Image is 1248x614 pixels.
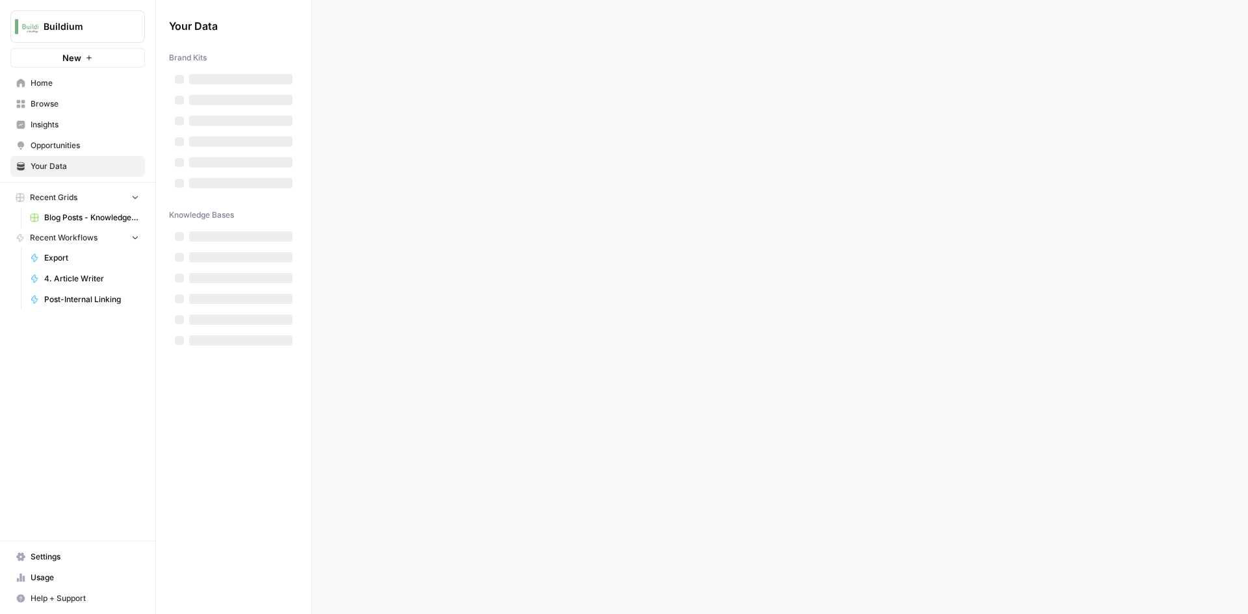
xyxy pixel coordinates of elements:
span: Insights [31,119,139,131]
span: Post-Internal Linking [44,294,139,305]
button: New [10,48,145,68]
span: Export [44,252,139,264]
a: Blog Posts - Knowledge Base.csv [24,207,145,228]
span: Usage [31,572,139,583]
span: Home [31,77,139,89]
img: Buildium Logo [15,15,38,38]
span: Your Data [169,18,283,34]
a: Your Data [10,156,145,177]
a: Post-Internal Linking [24,289,145,310]
span: Help + Support [31,593,139,604]
span: Recent Grids [30,192,77,203]
span: Brand Kits [169,52,207,64]
button: Recent Workflows [10,228,145,248]
span: Settings [31,551,139,563]
button: Recent Grids [10,188,145,207]
a: 4. Article Writer [24,268,145,289]
span: Buildium [44,20,122,33]
a: Opportunities [10,135,145,156]
span: Recent Workflows [30,232,97,244]
span: 4. Article Writer [44,273,139,285]
span: Opportunities [31,140,139,151]
span: Your Data [31,160,139,172]
span: Blog Posts - Knowledge Base.csv [44,212,139,224]
span: Knowledge Bases [169,209,234,221]
a: Settings [10,546,145,567]
a: Insights [10,114,145,135]
button: Workspace: Buildium [10,10,145,43]
button: Help + Support [10,588,145,609]
span: Browse [31,98,139,110]
a: Home [10,73,145,94]
a: Export [24,248,145,268]
a: Browse [10,94,145,114]
span: New [62,51,81,64]
a: Usage [10,567,145,588]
